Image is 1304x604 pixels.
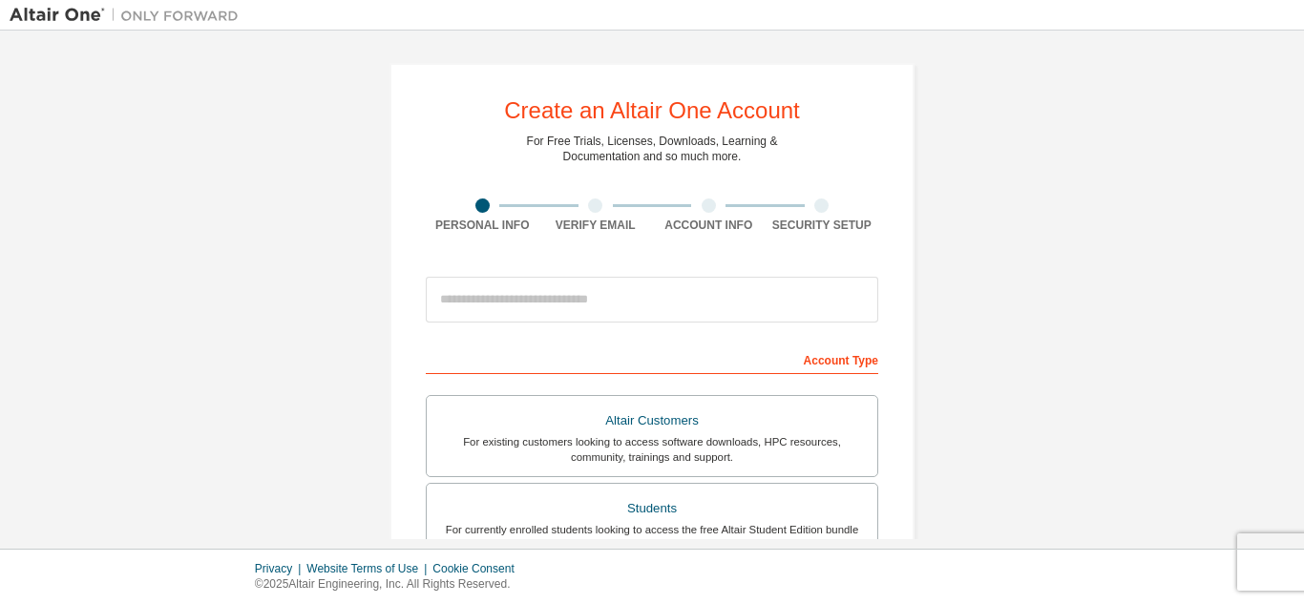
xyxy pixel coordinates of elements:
div: Personal Info [426,218,539,233]
div: Students [438,495,866,522]
div: Privacy [255,561,306,576]
p: © 2025 Altair Engineering, Inc. All Rights Reserved. [255,576,526,593]
div: Account Type [426,344,878,374]
div: Verify Email [539,218,653,233]
div: For Free Trials, Licenses, Downloads, Learning & Documentation and so much more. [527,134,778,164]
div: Account Info [652,218,766,233]
img: Altair One [10,6,248,25]
div: For existing customers looking to access software downloads, HPC resources, community, trainings ... [438,434,866,465]
div: Website Terms of Use [306,561,432,576]
div: Security Setup [766,218,879,233]
div: For currently enrolled students looking to access the free Altair Student Edition bundle and all ... [438,522,866,552]
div: Cookie Consent [432,561,525,576]
div: Altair Customers [438,407,866,434]
div: Create an Altair One Account [504,99,800,122]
